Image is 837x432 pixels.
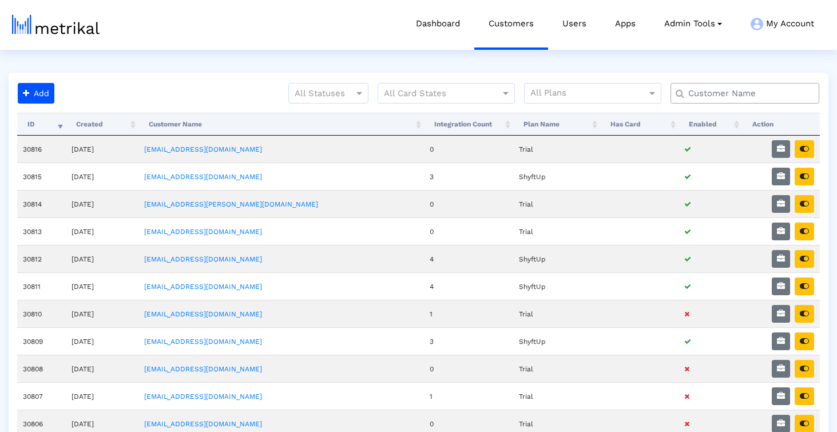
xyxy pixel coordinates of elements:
th: Has Card: activate to sort column ascending [600,113,679,136]
th: Customer Name: activate to sort column ascending [138,113,423,136]
td: 30813 [17,217,66,245]
a: [EMAIL_ADDRESS][DOMAIN_NAME] [144,420,262,428]
td: 1 [424,382,513,410]
input: All Plans [530,86,649,101]
td: Trial [513,355,600,382]
a: [EMAIL_ADDRESS][DOMAIN_NAME] [144,145,262,153]
td: ShyftUp [513,327,600,355]
td: [DATE] [66,355,139,382]
img: my-account-menu-icon.png [751,18,763,30]
input: All Card States [384,86,488,101]
th: Enabled: activate to sort column ascending [679,113,742,136]
td: ShyftUp [513,245,600,272]
a: [EMAIL_ADDRESS][DOMAIN_NAME] [144,255,262,263]
td: Trial [513,300,600,327]
td: Trial [513,190,600,217]
a: [EMAIL_ADDRESS][DOMAIN_NAME] [144,283,262,291]
td: [DATE] [66,327,139,355]
td: [DATE] [66,245,139,272]
td: 30810 [17,300,66,327]
a: [EMAIL_ADDRESS][DOMAIN_NAME] [144,310,262,318]
td: 30811 [17,272,66,300]
td: [DATE] [66,300,139,327]
td: [DATE] [66,217,139,245]
td: Trial [513,217,600,245]
td: 1 [424,300,513,327]
th: Plan Name: activate to sort column ascending [513,113,600,136]
td: [DATE] [66,136,139,163]
td: 30807 [17,382,66,410]
th: Created: activate to sort column ascending [66,113,139,136]
td: 30808 [17,355,66,382]
td: Trial [513,136,600,163]
td: ShyftUp [513,163,600,190]
td: 30814 [17,190,66,217]
th: ID: activate to sort column ascending [17,113,66,136]
a: [EMAIL_ADDRESS][DOMAIN_NAME] [144,173,262,181]
td: Trial [513,382,600,410]
button: Add [18,83,54,104]
a: [EMAIL_ADDRESS][PERSON_NAME][DOMAIN_NAME] [144,200,318,208]
td: 0 [424,136,513,163]
a: [EMAIL_ADDRESS][DOMAIN_NAME] [144,393,262,401]
td: 4 [424,245,513,272]
a: [EMAIL_ADDRESS][DOMAIN_NAME] [144,365,262,373]
td: [DATE] [66,272,139,300]
td: 30812 [17,245,66,272]
a: [EMAIL_ADDRESS][DOMAIN_NAME] [144,338,262,346]
td: [DATE] [66,163,139,190]
td: 3 [424,163,513,190]
td: [DATE] [66,190,139,217]
td: 0 [424,355,513,382]
td: 4 [424,272,513,300]
a: [EMAIL_ADDRESS][DOMAIN_NAME] [144,228,262,236]
img: metrical-logo-light.png [12,15,100,34]
td: 0 [424,190,513,217]
td: [DATE] [66,382,139,410]
input: Customer Name [680,88,815,100]
th: Action [742,113,820,136]
td: ShyftUp [513,272,600,300]
td: 30815 [17,163,66,190]
td: 0 [424,217,513,245]
th: Integration Count: activate to sort column ascending [424,113,513,136]
td: 3 [424,327,513,355]
td: 30809 [17,327,66,355]
td: 30816 [17,136,66,163]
